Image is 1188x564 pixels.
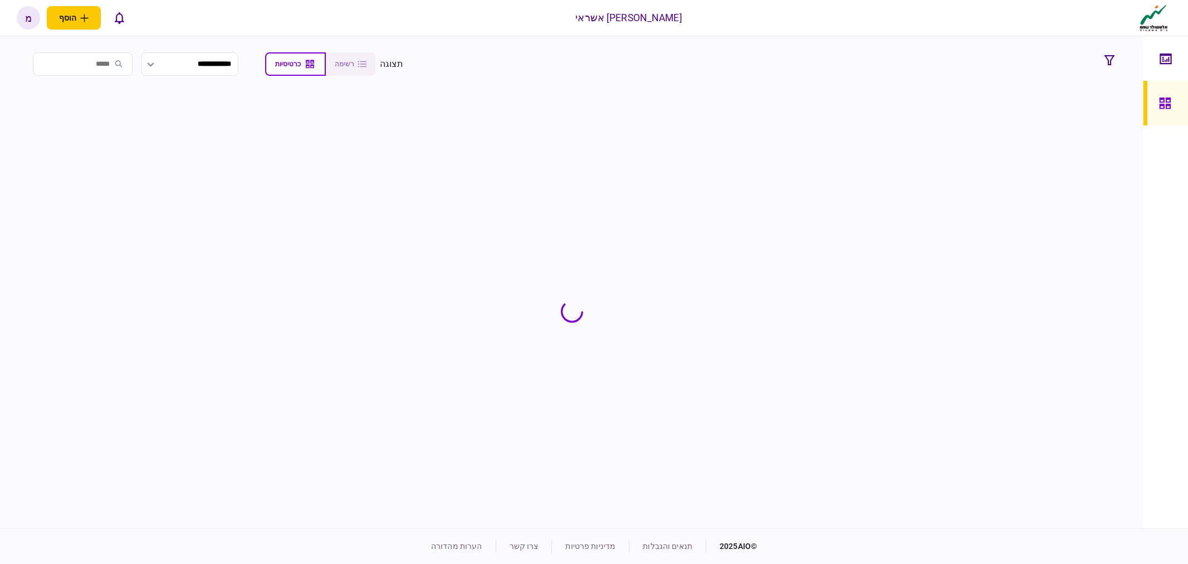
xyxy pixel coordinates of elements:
[706,541,757,552] div: © 2025 AIO
[107,6,131,30] button: פתח רשימת התראות
[380,57,404,71] div: תצוגה
[17,6,40,30] button: מ
[431,542,482,551] a: הערות מהדורה
[643,542,692,551] a: תנאים והגבלות
[565,542,615,551] a: מדיניות פרטיות
[575,11,682,25] div: [PERSON_NAME] אשראי
[326,52,375,76] button: רשימה
[265,52,326,76] button: כרטיסיות
[335,60,354,68] span: רשימה
[510,542,539,551] a: צרו קשר
[275,60,301,68] span: כרטיסיות
[1137,4,1170,32] img: client company logo
[47,6,101,30] button: פתח תפריט להוספת לקוח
